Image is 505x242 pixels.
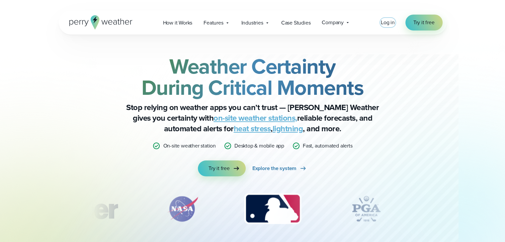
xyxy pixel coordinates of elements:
div: 1 of 12 [33,192,127,225]
div: 4 of 12 [340,192,393,225]
span: Try it free [413,19,435,27]
img: PGA.svg [340,192,393,225]
img: Turner-Construction_1.svg [33,192,127,225]
span: Log in [381,19,395,26]
span: Try it free [209,164,230,172]
p: Fast, automated alerts [303,142,353,150]
span: Industries [241,19,263,27]
p: On-site weather station [163,142,215,150]
a: Try it free [198,160,246,176]
div: 2 of 12 [159,192,206,225]
strong: Weather Certainty During Critical Moments [141,51,364,103]
p: Stop relying on weather apps you can’t trust — [PERSON_NAME] Weather gives you certainty with rel... [120,102,385,134]
span: Features [204,19,223,27]
a: Log in [381,19,395,27]
a: How it Works [157,16,198,30]
a: Case Studies [276,16,316,30]
span: Company [322,19,344,27]
img: MLB.svg [238,192,308,225]
span: Explore the system [252,164,296,172]
a: heat stress [234,123,271,135]
a: lightning [273,123,303,135]
div: slideshow [92,192,413,229]
div: 3 of 12 [238,192,308,225]
a: Explore the system [252,160,307,176]
span: How it Works [163,19,193,27]
span: Case Studies [281,19,311,27]
p: Desktop & mobile app [234,142,284,150]
img: NASA.svg [159,192,206,225]
a: on-site weather stations, [213,112,297,124]
a: Try it free [405,15,443,30]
